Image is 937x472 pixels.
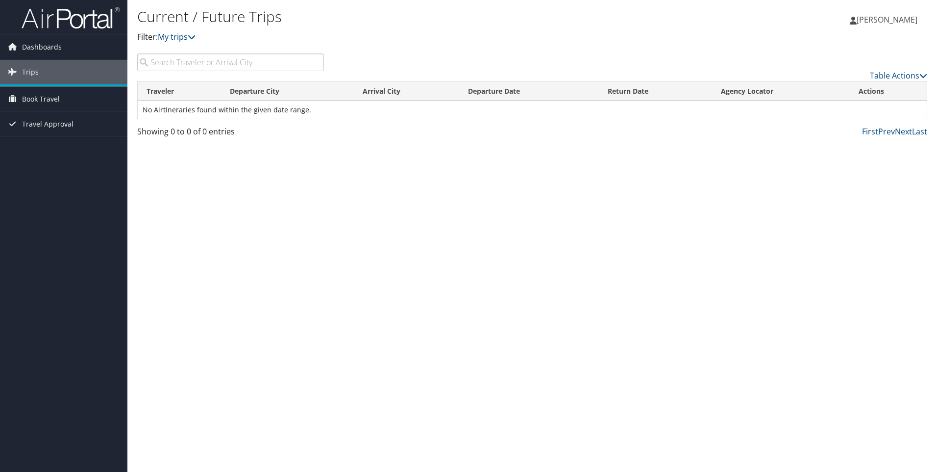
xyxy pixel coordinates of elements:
[878,126,895,137] a: Prev
[459,82,598,101] th: Departure Date: activate to sort column descending
[712,82,850,101] th: Agency Locator: activate to sort column ascending
[221,82,354,101] th: Departure City: activate to sort column ascending
[137,126,324,142] div: Showing 0 to 0 of 0 entries
[22,6,120,29] img: airportal-logo.png
[22,87,60,111] span: Book Travel
[599,82,712,101] th: Return Date: activate to sort column ascending
[158,31,196,42] a: My trips
[870,70,927,81] a: Table Actions
[912,126,927,137] a: Last
[862,126,878,137] a: First
[137,53,324,71] input: Search Traveler or Arrival City
[22,112,74,136] span: Travel Approval
[895,126,912,137] a: Next
[22,35,62,59] span: Dashboards
[850,82,927,101] th: Actions
[850,5,927,34] a: [PERSON_NAME]
[137,31,664,44] p: Filter:
[857,14,917,25] span: [PERSON_NAME]
[138,82,221,101] th: Traveler: activate to sort column ascending
[354,82,459,101] th: Arrival City: activate to sort column ascending
[22,60,39,84] span: Trips
[138,101,927,119] td: No Airtineraries found within the given date range.
[137,6,664,27] h1: Current / Future Trips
